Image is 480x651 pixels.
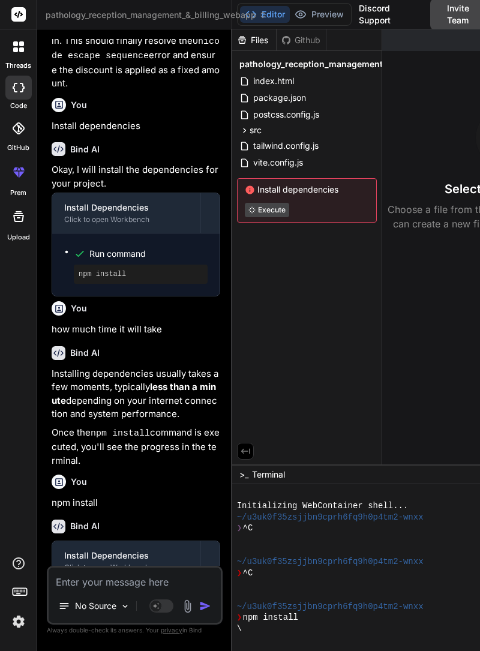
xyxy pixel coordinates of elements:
[71,302,87,314] h6: You
[161,626,182,634] span: privacy
[232,34,276,46] div: Files
[245,203,289,217] button: Execute
[71,476,87,488] h6: You
[75,600,116,612] p: No Source
[252,469,285,481] span: Terminal
[120,601,130,611] img: Pick Models
[10,188,26,198] label: prem
[64,550,188,562] div: Install Dependencies
[91,428,150,439] code: npm install
[64,202,188,214] div: Install Dependencies
[47,625,223,636] p: Always double-check its answers. Your in Bind
[70,143,100,155] h6: Bind AI
[237,601,424,613] span: ~/u3uk0f35zsjjbn9cprh6fq9h0p4tm2-wnxx
[71,99,87,111] h6: You
[252,91,307,105] span: package.json
[7,143,29,153] label: GitHub
[52,541,200,581] button: Install DependenciesClick to open Workbench
[10,101,27,111] label: code
[64,215,188,224] div: Click to open Workbench
[181,599,194,613] img: attachment
[70,520,100,532] h6: Bind AI
[250,124,262,136] span: src
[239,58,460,70] span: pathology_reception_management_&_billing_webapp
[5,61,31,71] label: threads
[237,500,409,512] span: Initializing WebContainer shell...
[89,248,208,260] span: Run command
[252,139,320,153] span: tailwind.config.js
[240,6,290,23] button: Editor
[239,469,248,481] span: >_
[252,155,304,170] span: vite.config.js
[52,426,220,468] p: Once the command is executed, you'll see the progress in the terminal.
[52,381,216,406] strong: less than a minute
[46,9,267,21] span: pathology_reception_management_&_billing_webapp
[52,163,220,190] p: Okay, I will install the dependencies for your project.
[252,107,320,122] span: postcss.config.js
[7,232,30,242] label: Upload
[52,496,220,510] p: npm install
[199,600,211,612] img: icon
[52,20,220,91] p: Please try running your application again. This should finally resolve the error and ensure the d...
[243,523,253,534] span: ^C
[52,119,220,133] p: Install dependencies
[237,612,243,623] span: ❯
[79,269,203,279] pre: npm install
[237,568,243,579] span: ❯
[245,184,369,196] span: Install dependencies
[237,512,424,523] span: ~/u3uk0f35zsjjbn9cprh6fq9h0p4tm2-wnxx
[243,568,253,579] span: ^C
[70,347,100,359] h6: Bind AI
[52,367,220,421] p: Installing dependencies usually takes a few moments, typically depending on your internet connect...
[237,556,424,568] span: ~/u3uk0f35zsjjbn9cprh6fq9h0p4tm2-wnxx
[52,323,220,337] p: how much time it will take
[243,612,298,623] span: npm install
[52,193,200,233] button: Install DependenciesClick to open Workbench
[277,34,326,46] div: Github
[290,6,349,23] button: Preview
[64,563,188,572] div: Click to open Workbench
[8,611,29,632] img: settings
[237,623,242,635] span: \
[252,74,295,88] span: index.html
[237,523,243,534] span: ❯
